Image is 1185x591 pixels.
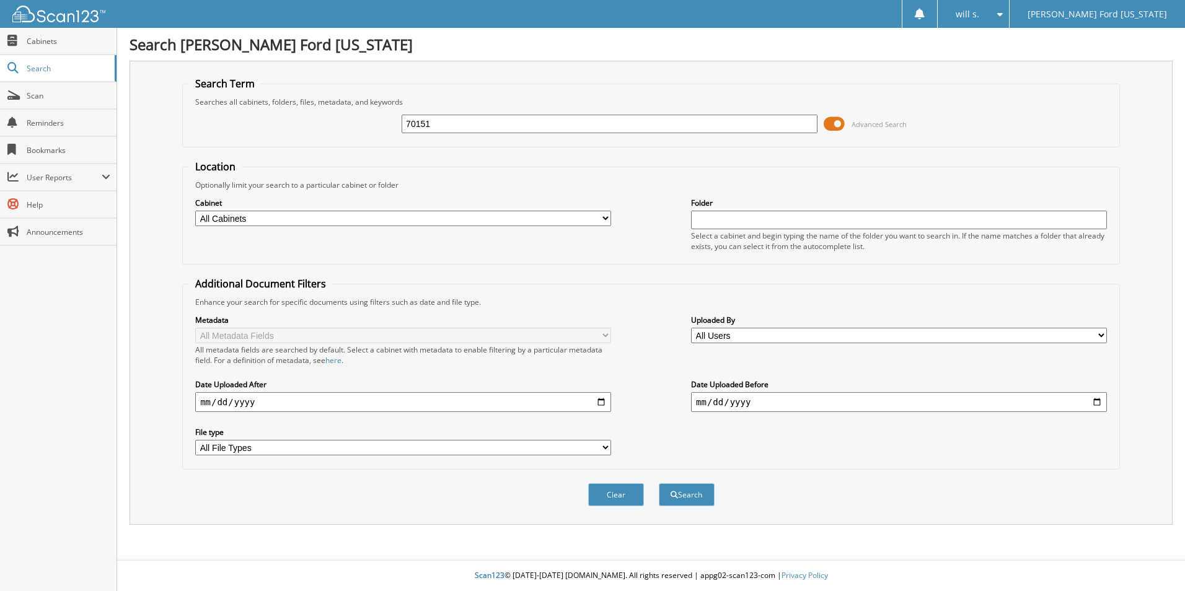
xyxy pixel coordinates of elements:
[782,570,828,580] a: Privacy Policy
[691,230,1107,252] div: Select a cabinet and begin typing the name of the folder you want to search in. If the name match...
[1028,11,1167,18] span: [PERSON_NAME] Ford [US_STATE]
[195,198,611,208] label: Cabinet
[189,77,261,90] legend: Search Term
[691,198,1107,208] label: Folder
[27,36,110,46] span: Cabinets
[27,199,110,210] span: Help
[189,277,332,291] legend: Additional Document Filters
[189,97,1113,107] div: Searches all cabinets, folders, files, metadata, and keywords
[195,379,611,390] label: Date Uploaded After
[325,355,341,366] a: here
[189,297,1113,307] div: Enhance your search for specific documents using filters such as date and file type.
[27,227,110,237] span: Announcements
[195,344,611,366] div: All metadata fields are searched by default. Select a cabinet with metadata to enable filtering b...
[195,315,611,325] label: Metadata
[691,379,1107,390] label: Date Uploaded Before
[27,118,110,128] span: Reminders
[195,392,611,412] input: start
[852,120,907,129] span: Advanced Search
[195,427,611,437] label: File type
[691,315,1107,325] label: Uploaded By
[189,180,1113,190] div: Optionally limit your search to a particular cabinet or folder
[27,145,110,155] span: Bookmarks
[1123,532,1185,591] iframe: Chat Widget
[691,392,1107,412] input: end
[189,160,242,173] legend: Location
[27,90,110,101] span: Scan
[27,63,108,74] span: Search
[659,483,715,506] button: Search
[27,172,102,183] span: User Reports
[475,570,504,580] span: Scan123
[117,561,1185,591] div: © [DATE]-[DATE] [DOMAIN_NAME]. All rights reserved | appg02-scan123-com |
[588,483,644,506] button: Clear
[130,34,1173,55] h1: Search [PERSON_NAME] Ford [US_STATE]
[12,6,105,22] img: scan123-logo-white.svg
[956,11,979,18] span: will s.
